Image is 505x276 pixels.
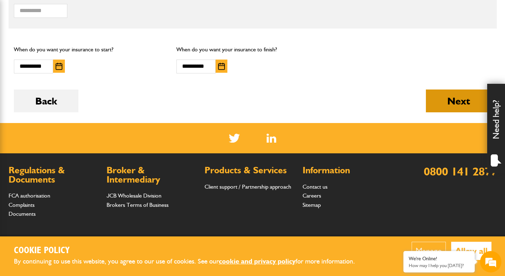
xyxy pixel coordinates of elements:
div: We're Online! [409,256,469,262]
h2: Broker & Intermediary [107,166,197,184]
img: Choose date [56,63,62,70]
div: Need help? [487,84,505,173]
a: FCA authorisation [9,192,50,199]
em: Start Chat [97,220,129,229]
p: How may I help you today? [409,263,469,268]
a: cookie and privacy policy [219,257,295,265]
h2: Cookie Policy [14,245,367,256]
p: When do you want your insurance to start? [14,45,166,54]
p: By continuing to use this website, you agree to our use of cookies. See our for more information. [14,256,367,267]
button: Back [14,90,78,112]
h2: Products & Services [205,166,295,175]
input: Enter your email address [9,87,130,103]
img: Linked In [267,134,276,143]
button: Next [426,90,491,112]
input: Enter your last name [9,66,130,82]
button: Allow all [451,242,491,260]
a: LinkedIn [267,134,276,143]
a: Sitemap [303,201,321,208]
img: d_20077148190_company_1631870298795_20077148190 [12,40,30,50]
a: Brokers Terms of Business [107,201,169,208]
a: Client support / Partnership approach [205,183,291,190]
button: Manage [412,242,446,260]
a: Careers [303,192,321,199]
div: Chat with us now [37,40,120,49]
a: JCB Wholesale Division [107,192,161,199]
img: Choose date [218,63,225,70]
p: When do you want your insurance to finish? [176,45,329,54]
h2: Regulations & Documents [9,166,99,184]
a: Complaints [9,201,35,208]
textarea: Type your message and hit 'Enter' [9,129,130,214]
div: Minimize live chat window [117,4,134,21]
h2: Information [303,166,393,175]
a: Contact us [303,183,328,190]
a: 0800 141 2877 [424,164,497,178]
a: Documents [9,210,36,217]
img: Twitter [229,134,240,143]
input: Enter your phone number [9,108,130,124]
